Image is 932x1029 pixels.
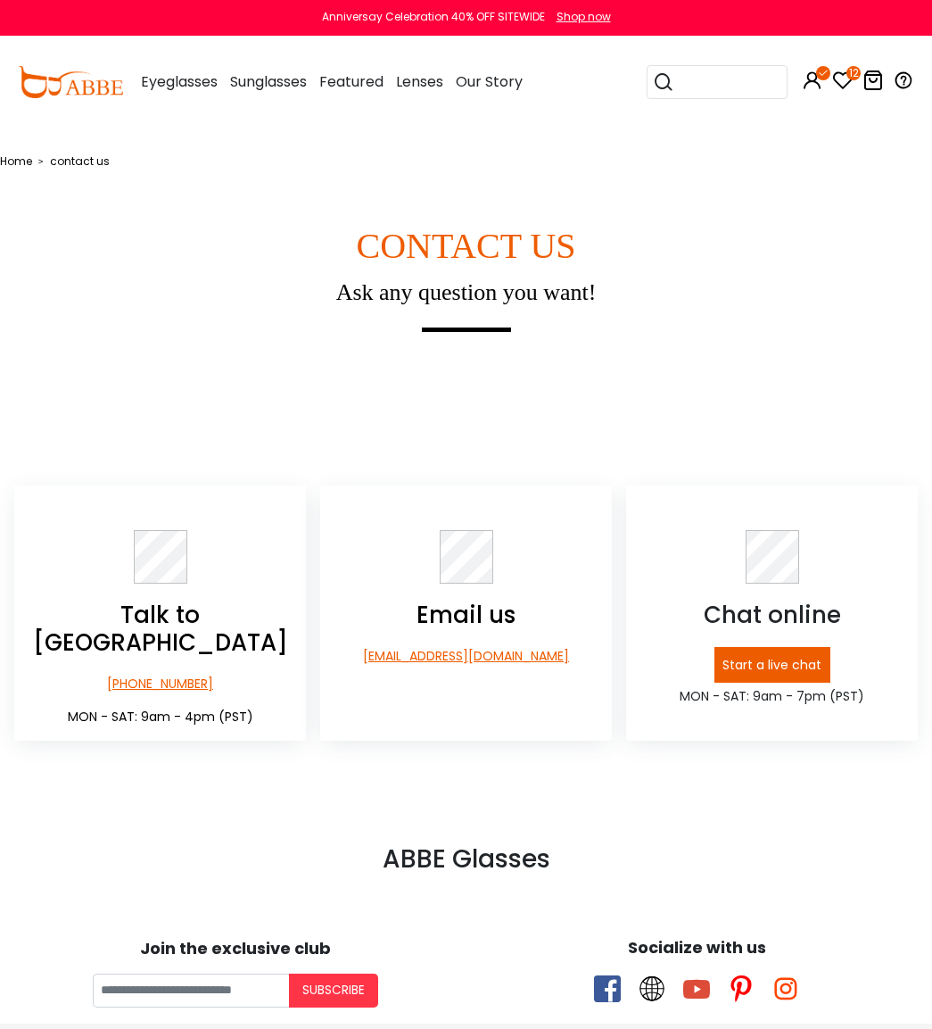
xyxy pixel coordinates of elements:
[141,71,218,92] span: Eyeglasses
[14,530,306,726] a: Talk to [GEOGRAPHIC_DATA] [PHONE_NUMBER] MON - SAT: 9am - 4pm (PST)
[320,530,612,666] a: Email us [EMAIL_ADDRESS][DOMAIN_NAME]
[14,708,306,726] p: MON - SAT: 9am - 4pm (PST)
[50,154,110,169] span: contact us
[13,933,458,960] div: Join the exclusive club
[18,66,123,98] img: abbeglasses.com
[14,602,306,657] h3: Talk to [GEOGRAPHIC_DATA]
[548,9,611,24] a: Shop now
[456,71,523,92] span: Our Story
[626,602,918,629] h3: Chat online
[639,975,665,1002] span: twitter
[320,647,612,666] p: [EMAIL_ADDRESS][DOMAIN_NAME]
[14,675,306,693] p: [PHONE_NUMBER]
[319,71,384,92] span: Featured
[38,154,44,167] i: >
[557,9,611,25] div: Shop now
[396,71,443,92] span: Lenses
[322,9,545,25] div: Anniversay Celebration 40% OFF SITEWIDE
[475,935,920,959] div: Socialize with us
[320,602,612,629] h3: Email us
[93,974,289,1008] input: Your email
[626,687,918,706] p: MON - SAT: 9am - 7pm (PST)
[728,975,755,1002] span: pinterest
[289,974,378,1008] button: Subscribe
[14,844,918,875] h3: ABBE Glasses
[683,975,710,1002] span: youtube
[230,71,307,92] span: Sunglasses
[594,975,621,1002] span: facebook
[846,66,861,80] i: 12
[832,73,854,94] a: 12
[772,975,799,1002] span: instagram
[714,647,830,683] p: Start a live chat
